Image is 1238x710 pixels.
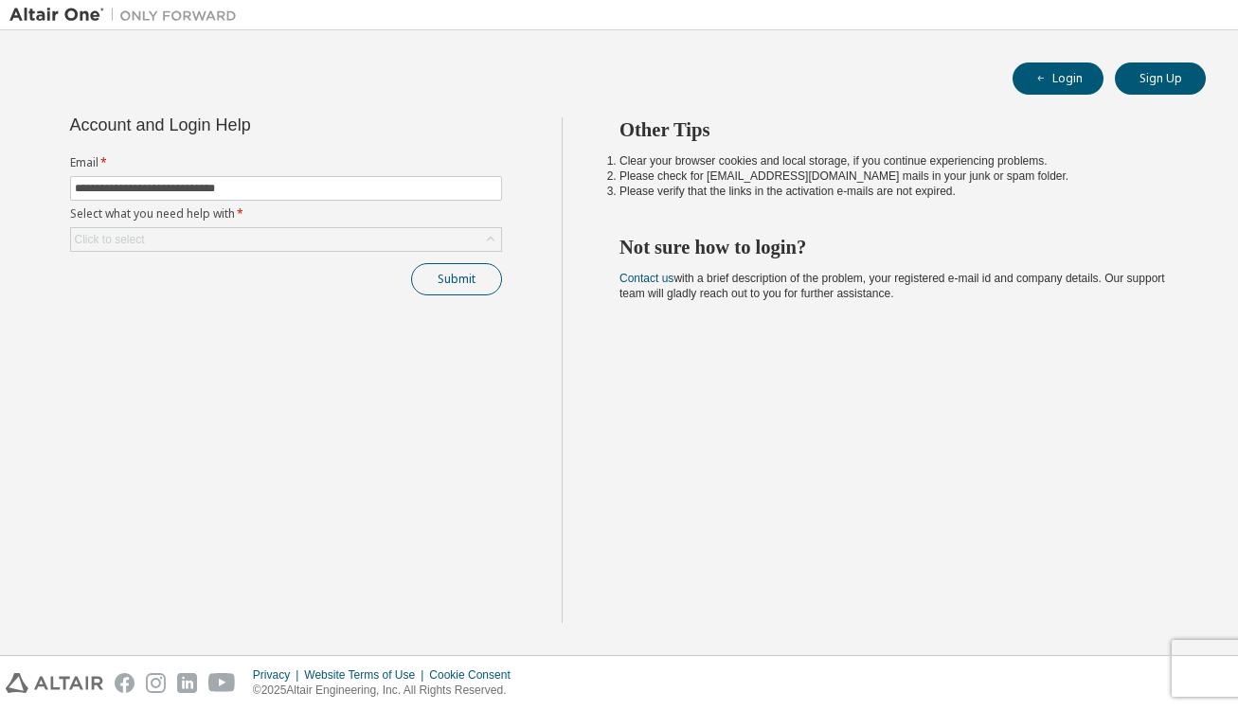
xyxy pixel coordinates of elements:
[429,667,521,683] div: Cookie Consent
[619,117,1172,142] h2: Other Tips
[70,155,502,170] label: Email
[75,232,145,247] div: Click to select
[253,667,304,683] div: Privacy
[253,683,522,699] p: © 2025 Altair Engineering, Inc. All Rights Reserved.
[70,117,416,133] div: Account and Login Help
[411,263,502,295] button: Submit
[146,673,166,693] img: instagram.svg
[619,272,673,285] a: Contact us
[9,6,246,25] img: Altair One
[1013,62,1103,95] button: Login
[619,235,1172,259] h2: Not sure how to login?
[115,673,135,693] img: facebook.svg
[177,673,197,693] img: linkedin.svg
[619,153,1172,169] li: Clear your browser cookies and local storage, if you continue experiencing problems.
[208,673,236,693] img: youtube.svg
[70,206,502,222] label: Select what you need help with
[619,184,1172,199] li: Please verify that the links in the activation e-mails are not expired.
[1115,62,1206,95] button: Sign Up
[71,228,501,251] div: Click to select
[619,272,1165,300] span: with a brief description of the problem, your registered e-mail id and company details. Our suppo...
[6,673,103,693] img: altair_logo.svg
[304,667,429,683] div: Website Terms of Use
[619,169,1172,184] li: Please check for [EMAIL_ADDRESS][DOMAIN_NAME] mails in your junk or spam folder.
